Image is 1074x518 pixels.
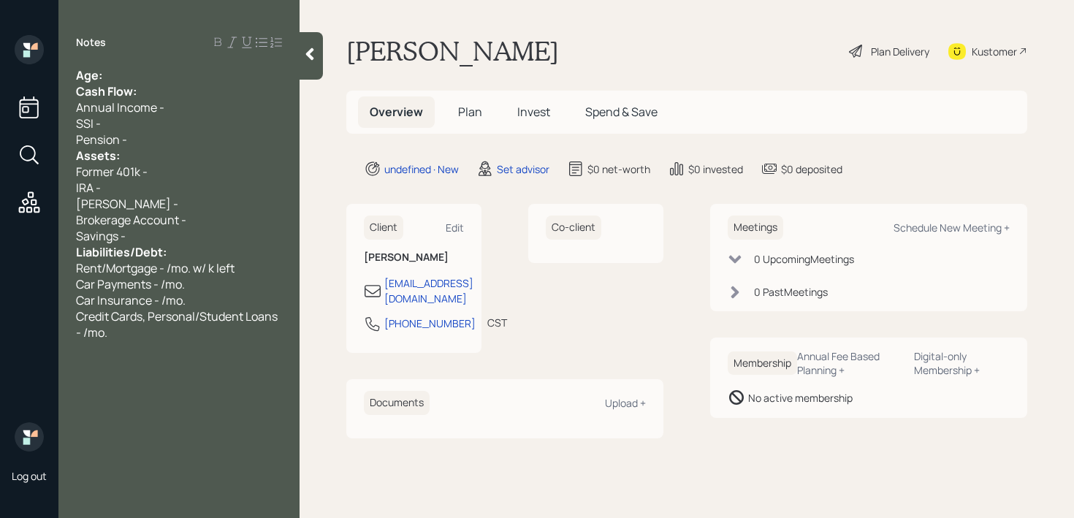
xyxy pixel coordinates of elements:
[12,469,47,483] div: Log out
[76,99,164,115] span: Annual Income -
[76,244,167,260] span: Liabilities/Debt:
[76,292,186,308] span: Car Insurance - /mo.
[76,308,280,340] span: Credit Cards, Personal/Student Loans - /mo.
[76,67,102,83] span: Age:
[364,251,464,264] h6: [PERSON_NAME]
[871,44,929,59] div: Plan Delivery
[688,161,743,177] div: $0 invested
[384,316,476,331] div: [PHONE_NUMBER]
[728,351,797,376] h6: Membership
[364,391,430,415] h6: Documents
[364,216,403,240] h6: Client
[15,422,44,452] img: retirable_logo.png
[76,212,186,228] span: Brokerage Account -
[76,83,137,99] span: Cash Flow:
[497,161,549,177] div: Set advisor
[781,161,842,177] div: $0 deposited
[797,349,902,377] div: Annual Fee Based Planning +
[76,35,106,50] label: Notes
[384,275,473,306] div: [EMAIL_ADDRESS][DOMAIN_NAME]
[76,148,120,164] span: Assets:
[754,284,828,300] div: 0 Past Meeting s
[384,161,459,177] div: undefined · New
[76,260,235,276] span: Rent/Mortgage - /mo. w/ k left
[76,164,148,180] span: Former 401k -
[346,35,559,67] h1: [PERSON_NAME]
[76,132,127,148] span: Pension -
[76,180,101,196] span: IRA -
[914,349,1010,377] div: Digital-only Membership +
[587,161,650,177] div: $0 net-worth
[517,104,550,120] span: Invest
[894,221,1010,235] div: Schedule New Meeting +
[370,104,423,120] span: Overview
[728,216,783,240] h6: Meetings
[546,216,601,240] h6: Co-client
[76,276,185,292] span: Car Payments - /mo.
[487,315,507,330] div: CST
[754,251,854,267] div: 0 Upcoming Meeting s
[605,396,646,410] div: Upload +
[76,196,178,212] span: [PERSON_NAME] -
[748,390,853,405] div: No active membership
[458,104,482,120] span: Plan
[446,221,464,235] div: Edit
[76,115,101,132] span: SSI -
[972,44,1017,59] div: Kustomer
[76,228,126,244] span: Savings -
[585,104,658,120] span: Spend & Save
